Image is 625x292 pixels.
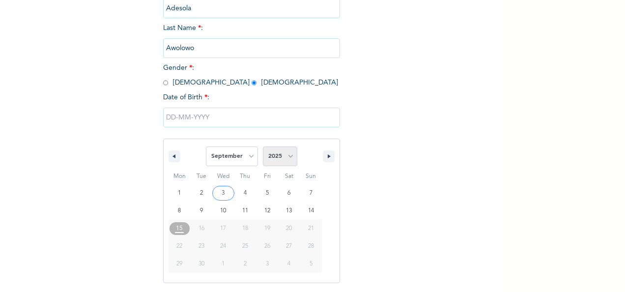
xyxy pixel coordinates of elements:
span: 4 [244,184,247,202]
button: 13 [278,202,300,220]
button: 24 [212,237,234,255]
input: Enter your last name [163,38,340,58]
span: Mon [169,169,191,184]
span: Tue [191,169,213,184]
span: 3 [222,184,225,202]
button: 17 [212,220,234,237]
button: 25 [234,237,256,255]
button: 6 [278,184,300,202]
button: 15 [169,220,191,237]
span: 6 [287,184,290,202]
button: 26 [256,237,278,255]
button: 22 [169,237,191,255]
span: 28 [308,237,314,255]
span: 25 [242,237,248,255]
span: 12 [264,202,270,220]
button: 28 [300,237,322,255]
span: Sun [300,169,322,184]
span: 18 [242,220,248,237]
button: 23 [191,237,213,255]
span: 5 [266,184,269,202]
button: 10 [212,202,234,220]
span: 30 [199,255,204,273]
span: 16 [199,220,204,237]
span: 23 [199,237,204,255]
span: 11 [242,202,248,220]
button: 19 [256,220,278,237]
span: 13 [286,202,292,220]
span: 20 [286,220,292,237]
span: 26 [264,237,270,255]
button: 7 [300,184,322,202]
span: 9 [200,202,203,220]
span: 19 [264,220,270,237]
span: 27 [286,237,292,255]
button: 29 [169,255,191,273]
span: Wed [212,169,234,184]
span: 7 [310,184,312,202]
span: 29 [176,255,182,273]
button: 21 [300,220,322,237]
span: 22 [176,237,182,255]
button: 9 [191,202,213,220]
button: 14 [300,202,322,220]
span: 2 [200,184,203,202]
button: 8 [169,202,191,220]
button: 18 [234,220,256,237]
span: Fri [256,169,278,184]
span: 24 [220,237,226,255]
span: Thu [234,169,256,184]
span: Gender : [DEMOGRAPHIC_DATA] [DEMOGRAPHIC_DATA] [163,64,338,86]
button: 27 [278,237,300,255]
span: Last Name : [163,25,340,52]
input: DD-MM-YYYY [163,108,340,127]
span: Date of Birth : [163,92,209,103]
button: 2 [191,184,213,202]
span: 1 [178,184,181,202]
button: 4 [234,184,256,202]
span: 15 [176,220,183,237]
button: 16 [191,220,213,237]
button: 3 [212,184,234,202]
span: 14 [308,202,314,220]
button: 1 [169,184,191,202]
span: 17 [220,220,226,237]
span: 21 [308,220,314,237]
span: 10 [220,202,226,220]
button: 5 [256,184,278,202]
span: Sat [278,169,300,184]
button: 20 [278,220,300,237]
span: 8 [178,202,181,220]
button: 30 [191,255,213,273]
button: 12 [256,202,278,220]
button: 11 [234,202,256,220]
